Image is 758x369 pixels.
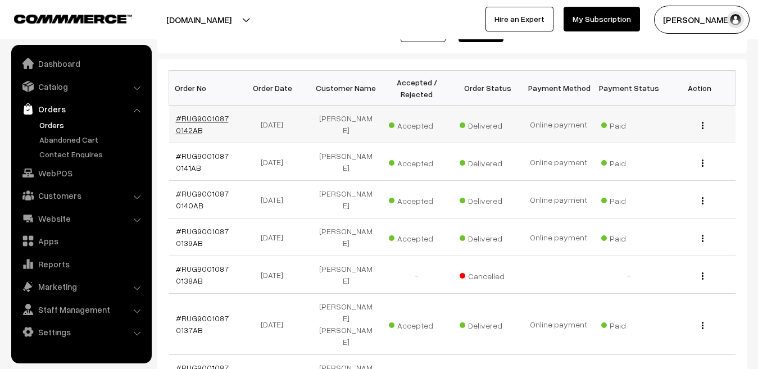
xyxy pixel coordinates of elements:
a: Marketing [14,276,148,297]
span: Accepted [389,192,445,207]
a: #RUG90010870140AB [176,189,229,210]
td: Online payment [523,218,594,256]
td: [PERSON_NAME] [311,143,382,181]
td: [PERSON_NAME] [311,181,382,218]
span: Delivered [460,117,516,131]
a: #RUG90010870137AB [176,313,229,335]
th: Action [665,71,736,106]
a: Reports [14,254,148,274]
span: Paid [601,230,657,244]
span: Accepted [389,230,445,244]
span: Delivered [460,154,516,169]
span: Accepted [389,154,445,169]
th: Payment Method [523,71,594,106]
td: [DATE] [240,294,311,355]
span: Delivered [460,192,516,207]
img: Menu [702,272,703,280]
a: Catalog [14,76,148,97]
a: Contact Enquires [37,148,148,160]
a: Customers [14,185,148,206]
td: [PERSON_NAME] [PERSON_NAME] [311,294,382,355]
th: Order No [169,71,240,106]
a: Dashboard [14,53,148,74]
td: [DATE] [240,256,311,294]
a: WebPOS [14,163,148,183]
th: Payment Status [594,71,665,106]
span: Accepted [389,117,445,131]
td: [PERSON_NAME] [311,218,382,256]
td: [DATE] [240,181,311,218]
span: Paid [601,154,657,169]
a: Settings [14,322,148,342]
a: #RUG90010870141AB [176,151,229,172]
img: COMMMERCE [14,15,132,23]
th: Order Date [240,71,311,106]
span: Cancelled [460,267,516,282]
a: Apps [14,231,148,251]
td: [PERSON_NAME] [311,256,382,294]
a: Abandoned Cart [37,134,148,145]
span: Paid [601,317,657,331]
img: Menu [702,160,703,167]
td: Online payment [523,294,594,355]
td: Online payment [523,106,594,143]
img: Menu [702,197,703,204]
td: - [594,256,665,294]
span: Paid [601,117,657,131]
a: Orders [37,119,148,131]
td: [PERSON_NAME] [311,106,382,143]
a: #RUG90010870139AB [176,226,229,248]
th: Order Status [452,71,523,106]
th: Accepted / Rejected [382,71,452,106]
a: Website [14,208,148,229]
button: [DOMAIN_NAME] [127,6,271,34]
span: Paid [601,192,657,207]
td: Online payment [523,143,594,181]
a: #RUG90010870142AB [176,113,229,135]
span: Delivered [460,317,516,331]
a: COMMMERCE [14,11,112,25]
img: Menu [702,122,703,129]
span: Delivered [460,230,516,244]
img: user [727,11,744,28]
a: Hire an Expert [485,7,553,31]
td: Online payment [523,181,594,218]
a: Staff Management [14,299,148,320]
td: [DATE] [240,106,311,143]
span: Accepted [389,317,445,331]
td: [DATE] [240,143,311,181]
th: Customer Name [311,71,382,106]
td: [DATE] [240,218,311,256]
img: Menu [702,322,703,329]
a: Orders [14,99,148,119]
a: My Subscription [564,7,640,31]
a: #RUG90010870138AB [176,264,229,285]
button: [PERSON_NAME] [654,6,750,34]
td: - [382,256,452,294]
img: Menu [702,235,703,242]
